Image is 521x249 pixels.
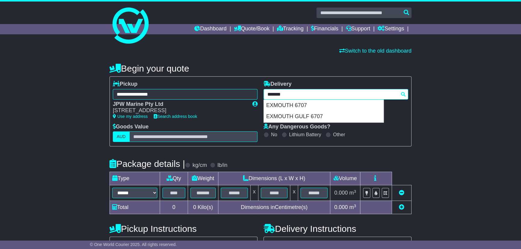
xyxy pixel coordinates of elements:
[109,159,185,169] h4: Package details |
[109,224,257,234] h4: Pickup Instructions
[349,204,356,210] span: m
[154,114,197,119] a: Search address book
[277,24,304,34] a: Tracking
[188,201,218,214] td: Kilo(s)
[193,162,207,169] label: kg/cm
[264,100,384,111] div: EXMOUTH 6707
[264,89,408,100] typeahead: Please provide city
[330,172,360,185] td: Volume
[311,24,338,34] a: Financials
[113,101,246,108] div: JPW Marine Pty Ltd
[113,81,137,88] label: Pickup
[399,204,404,210] a: Add new item
[110,201,160,214] td: Total
[271,132,277,137] label: No
[194,24,227,34] a: Dashboard
[110,172,160,185] td: Type
[354,204,356,208] sup: 3
[339,48,412,54] a: Switch to the old dashboard
[264,224,412,234] h4: Delivery Instructions
[334,204,348,210] span: 0.000
[264,111,384,122] div: EXMOUTH GULF 6707
[290,185,298,201] td: x
[113,131,130,142] label: AUD
[188,172,218,185] td: Weight
[113,124,149,130] label: Goods Value
[218,172,330,185] td: Dimensions (L x W x H)
[160,172,188,185] td: Qty
[234,24,270,34] a: Quote/Book
[90,242,177,247] span: © One World Courier 2025. All rights reserved.
[354,189,356,194] sup: 3
[217,162,227,169] label: lb/in
[264,124,330,130] label: Any Dangerous Goods?
[109,63,412,73] h4: Begin your quote
[160,201,188,214] td: 0
[399,190,404,196] a: Remove this item
[346,24,370,34] a: Support
[289,132,321,137] label: Lithium Battery
[218,201,330,214] td: Dimensions in Centimetre(s)
[333,132,345,137] label: Other
[334,190,348,196] span: 0.000
[113,114,148,119] a: Use my address
[378,24,404,34] a: Settings
[113,107,246,114] div: [STREET_ADDRESS]
[264,81,291,88] label: Delivery
[193,204,196,210] span: 0
[250,185,258,201] td: x
[349,190,356,196] span: m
